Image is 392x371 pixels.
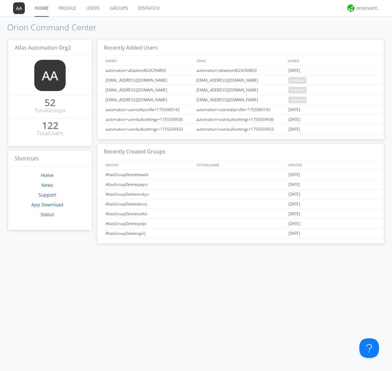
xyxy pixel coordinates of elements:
div: AtlasGroupDeletebwarb [104,170,194,179]
div: [EMAIL_ADDRESS][DOMAIN_NAME] [195,85,287,95]
a: App Download [31,202,63,208]
div: 52 [44,99,56,106]
span: [DATE] [288,189,300,199]
a: [EMAIL_ADDRESS][DOMAIN_NAME][EMAIL_ADDRESS][DOMAIN_NAME]pending [97,95,384,105]
a: Status [41,211,54,218]
a: Support [39,192,56,198]
a: automation+atlastest4624294850automation+atlastest4624294850[DATE] [97,66,384,75]
div: SYSTEM_NAME [195,160,286,169]
div: automation+userbulksettings+1755059933 [104,124,194,134]
div: AtlasGroupDeleteqpirj [104,229,194,238]
a: automation+userbulksettings+1755059933automation+userbulksettings+1755059933[DATE] [97,124,384,134]
span: pending [288,97,306,103]
span: [DATE] [288,170,300,180]
a: AtlasGroupDeletepaqro[DATE] [97,180,384,189]
a: AtlasGroupDeleteywlpi[DATE] [97,219,384,229]
div: [EMAIL_ADDRESS][DOMAIN_NAME] [104,85,194,95]
a: News [41,182,53,188]
span: [DATE] [288,180,300,189]
a: AtlasGroupDeleteoxdvt[DATE] [97,209,384,219]
span: [DATE] [288,219,300,229]
img: 29d36aed6fa347d5a1537e7736e6aa13 [347,5,354,12]
span: [DATE] [288,124,300,134]
a: [EMAIL_ADDRESS][DOMAIN_NAME][EMAIL_ADDRESS][DOMAIN_NAME]pending [97,85,384,95]
div: EMAIL [195,56,286,65]
h3: Shortcuts [8,151,92,167]
a: AtlasGroupDeleteqpirj[DATE] [97,229,384,238]
h3: Recently Created Groups [97,144,384,160]
div: AtlasGroupDeletedeuvj [104,199,194,209]
div: AtlasGroupDeletepaqro [104,180,194,189]
span: [DATE] [288,209,300,219]
span: [DATE] [288,199,300,209]
a: 122 [42,122,58,130]
div: automation+userbulksettings+1755059936 [104,115,194,124]
div: NAMES [104,56,193,65]
div: AtlasGroupDeletemskyn [104,189,194,199]
div: [EMAIL_ADDRESS][DOMAIN_NAME] [195,95,287,105]
div: Total Groups [35,107,66,114]
a: automation+userbulksettings+1755059936automation+userbulksettings+1755059936[DATE] [97,115,384,124]
div: Total Users [37,130,63,137]
a: Home [41,172,54,178]
h3: Recently Added Users [97,40,384,56]
a: 52 [44,99,56,107]
div: AtlasGroupDeleteywlpi [104,219,194,228]
a: [EMAIL_ADDRESS][DOMAIN_NAME][EMAIL_ADDRESS][DOMAIN_NAME]pending [97,75,384,85]
span: [DATE] [288,115,300,124]
div: [EMAIL_ADDRESS][DOMAIN_NAME] [195,75,287,85]
a: AtlasGroupDeletebwarb[DATE] [97,170,384,180]
div: automation+usereditprofile+1755060142 [195,105,287,114]
div: automation+usereditprofile+1755060142 [104,105,194,114]
span: [DATE] [288,105,300,115]
a: automation+usereditprofile+1755060142automation+usereditprofile+1755060142[DATE] [97,105,384,115]
div: automation+userbulksettings+1755059933 [195,124,287,134]
div: 122 [42,122,58,129]
iframe: Toggle Customer Support [359,338,379,358]
a: AtlasGroupDeletedeuvj[DATE] [97,199,384,209]
div: automation+userbulksettings+1755059936 [195,115,287,124]
div: GROUPS [104,160,193,169]
div: automation+atlastest4624294850 [104,66,194,75]
img: 373638.png [13,2,25,14]
div: automation+atlastest4624294850 [195,66,287,75]
span: [DATE] [288,66,300,75]
span: pending [288,87,306,93]
img: 373638.png [34,60,66,91]
a: AtlasGroupDeletemskyn[DATE] [97,189,384,199]
div: [EMAIL_ADDRESS][DOMAIN_NAME] [104,75,194,85]
span: pending [288,77,306,84]
div: AtlasGroupDeleteoxdvt [104,209,194,218]
span: [DATE] [288,229,300,238]
div: JOINED [286,56,378,65]
div: orionvontas+atlas+automation+org2 [356,5,381,11]
div: [EMAIL_ADDRESS][DOMAIN_NAME] [104,95,194,105]
span: Atlas Automation Org2 [15,44,71,51]
div: CREATED [286,160,378,169]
